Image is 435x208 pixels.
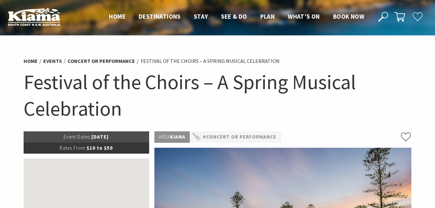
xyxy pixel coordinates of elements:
[260,12,275,20] span: Plan
[109,12,126,20] span: Home
[139,12,181,20] span: Destinations
[141,57,280,66] li: Festival of the Choirs – A Spring Musical Celebration
[24,131,149,142] p: [DATE]
[288,12,320,20] span: What’s On
[68,58,135,65] a: Concert or Performance
[194,12,208,20] span: Stay
[102,11,371,22] nav: Main Menu
[203,133,276,141] a: #Concert or Performance
[60,145,87,151] span: Rates From:
[221,12,247,20] span: See & Do
[64,134,91,140] span: Event Dates:
[333,12,364,20] span: Book now
[159,134,170,140] span: Area
[8,8,60,26] img: Kiama Logo
[24,69,412,122] h1: Festival of the Choirs – A Spring Musical Celebration
[154,131,190,143] p: Kiama
[24,58,38,65] a: Home
[24,142,149,154] p: $10 to $50
[43,58,62,65] a: Events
